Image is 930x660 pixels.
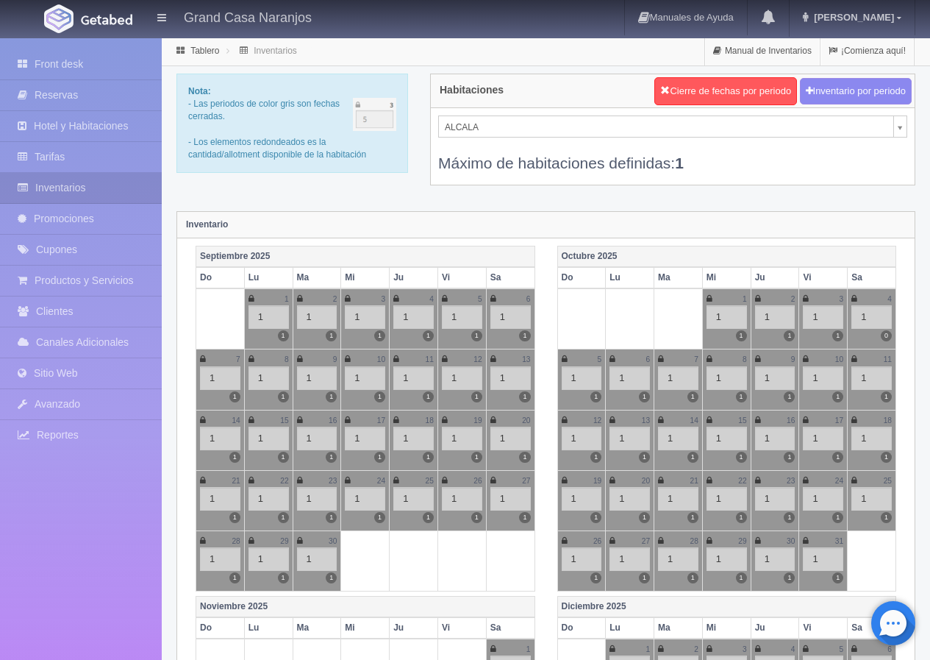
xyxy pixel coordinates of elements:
[787,416,795,425] small: 16
[326,391,337,402] label: 1
[423,452,434,463] label: 1
[329,477,337,485] small: 23
[345,427,385,450] div: 1
[562,366,602,390] div: 1
[835,355,843,363] small: 10
[248,305,289,329] div: 1
[200,427,240,450] div: 1
[353,98,396,131] img: cutoff.png
[803,427,843,450] div: 1
[590,452,601,463] label: 1
[884,355,892,363] small: 11
[791,645,795,653] small: 4
[755,427,795,450] div: 1
[519,452,530,463] label: 1
[702,267,751,288] th: Mi
[329,416,337,425] small: 16
[787,477,795,485] small: 23
[280,537,288,545] small: 29
[738,537,746,545] small: 29
[645,645,650,653] small: 1
[755,547,795,571] div: 1
[658,366,698,390] div: 1
[423,330,434,341] label: 1
[642,416,650,425] small: 13
[393,427,434,450] div: 1
[232,477,240,485] small: 21
[519,391,530,402] label: 1
[645,355,650,363] small: 6
[743,295,747,303] small: 1
[787,537,795,545] small: 30
[784,452,795,463] label: 1
[442,487,482,511] div: 1
[486,267,534,288] th: Sa
[278,391,289,402] label: 1
[232,537,240,545] small: 28
[341,267,390,288] th: Mi
[229,452,240,463] label: 1
[445,116,887,138] span: ALCALA
[285,295,289,303] small: 1
[598,355,602,363] small: 5
[881,330,892,341] label: 0
[562,427,602,450] div: 1
[557,246,896,267] th: Octubre 2025
[848,617,896,639] th: Sa
[590,391,601,402] label: 1
[297,427,337,450] div: 1
[639,452,650,463] label: 1
[803,547,843,571] div: 1
[851,305,892,329] div: 1
[188,86,211,96] b: Nota:
[851,366,892,390] div: 1
[654,617,703,639] th: Ma
[832,452,843,463] label: 1
[442,427,482,450] div: 1
[248,487,289,511] div: 1
[707,547,747,571] div: 1
[687,452,698,463] label: 1
[374,512,385,523] label: 1
[884,477,892,485] small: 25
[593,477,601,485] small: 19
[609,487,650,511] div: 1
[345,305,385,329] div: 1
[557,617,606,639] th: Do
[293,617,341,639] th: Ma
[200,366,240,390] div: 1
[377,416,385,425] small: 17
[736,572,747,583] label: 1
[557,267,606,288] th: Do
[326,572,337,583] label: 1
[44,4,74,33] img: Getabed
[440,85,504,96] h4: Habitaciones
[393,487,434,511] div: 1
[803,305,843,329] div: 1
[784,512,795,523] label: 1
[490,366,531,390] div: 1
[799,617,848,639] th: Vi
[658,547,698,571] div: 1
[81,14,132,25] img: Getabed
[442,305,482,329] div: 1
[184,7,312,26] h4: Grand Casa Naranjos
[791,295,795,303] small: 2
[784,330,795,341] label: 1
[887,645,892,653] small: 6
[196,267,245,288] th: Do
[326,452,337,463] label: 1
[196,596,535,617] th: Noviembre 2025
[738,416,746,425] small: 15
[196,246,535,267] th: Septiembre 2025
[881,452,892,463] label: 1
[297,547,337,571] div: 1
[593,537,601,545] small: 26
[590,572,601,583] label: 1
[278,452,289,463] label: 1
[471,452,482,463] label: 1
[333,355,337,363] small: 9
[881,512,892,523] label: 1
[654,267,703,288] th: Ma
[519,330,530,341] label: 1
